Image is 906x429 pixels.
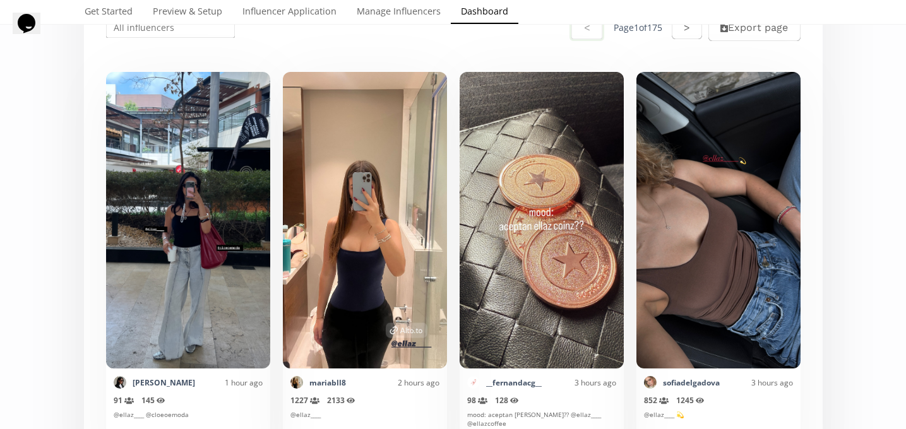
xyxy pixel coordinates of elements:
[114,395,134,406] span: 91
[195,377,263,388] div: 1 hour ago
[309,377,346,388] a: mariabll8
[720,377,793,388] div: 3 hours ago
[133,377,195,388] a: [PERSON_NAME]
[104,15,237,40] input: All influencers
[486,377,542,388] a: __fernandacg__
[290,376,303,389] img: 397314387_851536506348973_5015298710418966510_n.jpg
[644,376,657,389] img: 539577169_18337690879204582_6582638731995463021_n.jpg
[141,395,165,406] span: 145
[614,21,662,34] div: Page 1 of 175
[327,395,355,406] span: 2133
[672,16,702,39] button: >
[467,395,487,406] span: 98
[663,377,720,388] a: sofiadelgadova
[346,377,439,388] div: 2 hours ago
[467,376,480,389] img: 522398373_18520339210033455_6118860324119053351_n.jpg
[676,395,705,406] span: 1245
[708,14,800,41] button: Export page
[569,14,604,41] button: <
[542,377,616,388] div: 3 hours ago
[495,395,519,406] span: 128
[644,395,669,406] span: 852
[13,13,53,50] iframe: chat widget
[290,395,319,406] span: 1227
[114,376,126,389] img: 451838533_1203433084341560_5315406974833815653_n.jpg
